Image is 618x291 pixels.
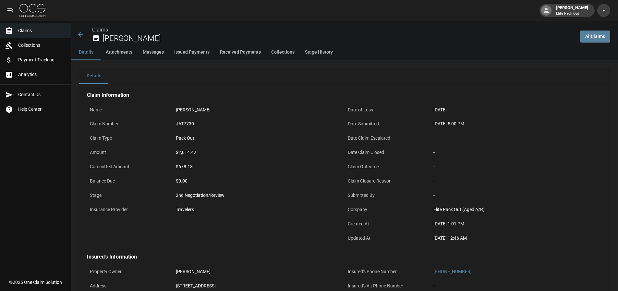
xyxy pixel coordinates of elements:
[18,106,66,113] span: Help Center
[176,283,342,289] div: [STREET_ADDRESS]
[345,265,431,278] p: Insured's Phone Number
[345,104,431,116] p: Date of Loss
[345,203,431,216] p: Company
[215,44,266,60] button: Received Payments
[87,254,602,260] h4: Insured's Information
[176,120,342,127] div: JAT7730
[433,221,600,227] div: [DATE] 1:01 PM
[169,44,215,60] button: Issued Payments
[87,175,173,187] p: Balance Due
[87,146,173,159] p: Amount
[433,135,600,142] div: -
[433,206,600,213] div: Elite Pack Out (Aged A/R)
[92,27,108,33] a: Claims
[433,149,600,156] div: -
[18,91,66,98] span: Contact Us
[176,178,342,184] div: $0.00
[433,192,600,199] div: -
[87,104,173,116] p: Name
[176,107,342,113] div: [PERSON_NAME]
[345,189,431,202] p: Submitted By
[79,68,610,84] div: details tabs
[433,120,600,127] div: [DATE] 5:00 PM
[300,44,338,60] button: Stage History
[556,11,588,17] p: Elite Pack Out
[176,135,342,142] div: Pack Out
[433,235,600,242] div: [DATE] 12:46 AM
[433,283,600,289] div: -
[71,44,101,60] button: Details
[92,26,575,34] nav: breadcrumb
[19,4,45,17] img: ocs-logo-white-transparent.png
[266,44,300,60] button: Collections
[345,132,431,145] p: Date Claim Escalated
[580,31,610,43] a: AllClaims
[9,279,62,285] div: © 2025 One Claim Solution
[87,160,173,173] p: Committed Amount
[433,163,600,170] div: -
[176,163,342,170] div: $678.18
[433,107,600,113] div: [DATE]
[138,44,169,60] button: Messages
[18,27,66,34] span: Claims
[71,44,618,60] div: anchor tabs
[18,42,66,49] span: Collections
[345,218,431,230] p: Created At
[18,71,66,78] span: Analytics
[433,269,472,274] a: [PHONE_NUMBER]
[101,44,138,60] button: Attachments
[87,189,173,202] p: Stage
[103,34,575,43] h2: [PERSON_NAME]
[79,68,108,84] button: Details
[345,175,431,187] p: Claim Closure Reason
[345,160,431,173] p: Claim Outcome
[18,57,66,63] span: Payment Tracking
[345,232,431,245] p: Updated At
[87,92,602,98] h4: Claim Information
[87,203,173,216] p: Insurance Provider
[176,206,342,213] div: Travelers
[176,268,342,275] div: [PERSON_NAME]
[87,132,173,145] p: Claim Type
[553,5,591,16] div: [PERSON_NAME]
[87,118,173,130] p: Claim Number
[176,192,342,199] div: 2nd Negotiation/Review
[4,4,17,17] button: open drawer
[87,265,173,278] p: Property Owner
[433,178,600,184] div: -
[345,146,431,159] p: Date Claim Closed
[345,118,431,130] p: Date Submitted
[176,149,342,156] div: $2,014.42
